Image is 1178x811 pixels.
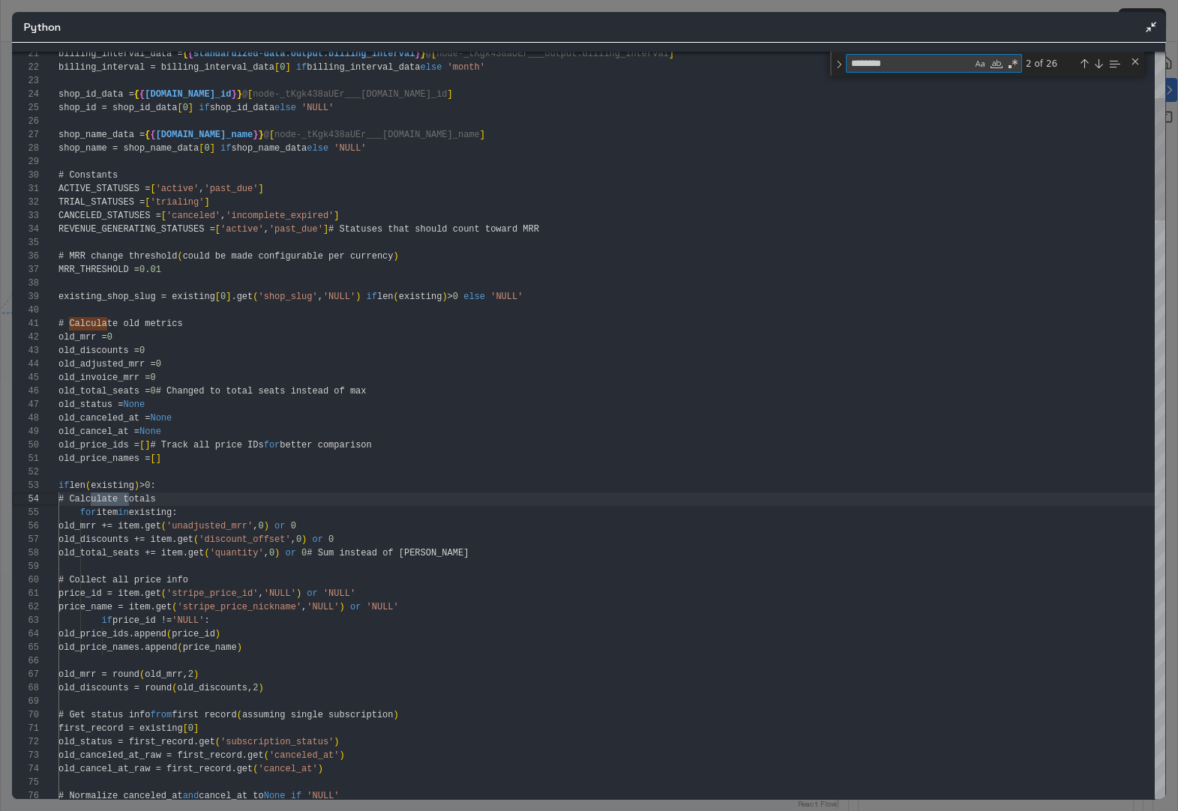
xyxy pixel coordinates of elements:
span: } [237,89,242,100]
span: node-_tKgk438aUEr___[DOMAIN_NAME]_id [253,89,447,100]
span: None [123,400,145,410]
div: 28 [12,142,39,155]
span: 0 [139,265,145,275]
div: 48 [12,411,39,425]
span: None [139,426,161,437]
div: 69 [12,695,39,708]
div: 33 [12,209,39,223]
div: 36 [12,250,39,263]
span: existing [399,292,442,302]
div: 63 [12,614,39,627]
div: 44 [12,358,39,371]
span: ] [193,723,199,734]
span: 'active' [156,184,199,194]
div: 64 [12,627,39,641]
span: 'NULL' [323,292,355,302]
div: 72 [12,735,39,749]
span: 0 [204,143,209,154]
span: shop_name = shop_name_data [58,143,199,154]
span: ( [264,750,269,761]
span: ) [258,683,263,693]
span: ( [215,737,220,747]
span: price_id = item.get [58,588,161,599]
span: old_price_ids.append [58,629,166,639]
span: shop_name_data = [58,130,145,140]
div: 74 [12,762,39,776]
span: 'NULL' [367,602,399,612]
span: ) [301,534,307,545]
span: shop_id_data = [58,89,134,100]
span: ) [134,480,139,491]
span: billing_interval = billing_interval_data [58,62,274,73]
span: first record [172,710,236,720]
span: else [463,292,485,302]
span: 'NULL' [301,103,334,113]
span: , [258,588,263,599]
span: or [350,602,361,612]
span: @ [242,89,247,100]
span: ( [253,764,258,774]
div: 40 [12,304,39,317]
span: shop_id_data [210,103,274,113]
span: ( [172,602,177,612]
span: [ [150,184,155,194]
div: 68 [12,681,39,695]
span: or [307,588,317,599]
span: old_mrr = round [58,669,139,680]
span: # Statuses that should count toward MRR [328,224,539,235]
span: price_id != [112,615,172,626]
span: [ [177,103,182,113]
div: Find in Selection (⌥⌘L) [1106,55,1123,72]
span: old_mrr, [145,669,188,680]
span: old_discounts, [177,683,253,693]
div: 49 [12,425,39,438]
div: 51 [12,452,39,465]
span: 0 [156,359,161,370]
div: 53 [12,479,39,492]
span: billing_interval_data [307,62,420,73]
div: 38 [12,277,39,290]
div: 52 [12,465,39,479]
span: [ [247,89,253,100]
span: ( [253,292,258,302]
span: ) [274,548,280,558]
span: [ [199,143,204,154]
div: 54 [12,492,39,506]
span: 2 [253,683,258,693]
span: len [377,292,394,302]
div: 27 [12,128,39,142]
span: [ [274,62,280,73]
span: 01 [150,265,160,275]
div: 41 [12,317,39,331]
div: Previous Match (⇧Enter) [1078,58,1090,70]
div: Find / Replace [830,52,1144,76]
span: ( [394,292,399,302]
div: 76 [12,789,39,803]
div: 46 [12,385,39,398]
span: 'NULL' [307,602,339,612]
span: [DOMAIN_NAME]_name [156,130,253,140]
span: node-_tKgk438aUEr___[DOMAIN_NAME]_name [274,130,480,140]
span: } [253,130,258,140]
div: 60 [12,573,39,587]
div: 26 [12,115,39,128]
span: assuming single subscription [242,710,394,720]
span: 'stripe_price_id' [166,588,258,599]
span: None [150,413,172,423]
span: 0 [453,292,458,302]
div: 22 [12,61,39,74]
span: ] [210,143,215,154]
span: ] [334,211,339,221]
span: 'subscription_status' [220,737,334,747]
div: 30 [12,169,39,182]
span: or [312,534,322,545]
span: 0 [145,480,150,491]
span: : [204,615,209,626]
span: , [253,521,258,531]
span: REVENUE_GENERATING_STATUSES = [58,224,215,235]
span: 0 [188,723,193,734]
span: [ [150,453,155,464]
span: old_status = first_record.get [58,737,215,747]
span: > [139,480,145,491]
div: 65 [12,641,39,654]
